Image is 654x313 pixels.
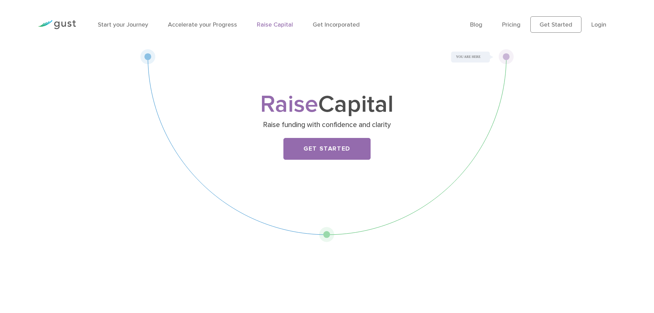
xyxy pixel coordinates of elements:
[98,21,148,28] a: Start your Journey
[168,21,237,28] a: Accelerate your Progress
[283,138,371,160] a: Get Started
[192,94,462,115] h1: Capital
[313,21,360,28] a: Get Incorporated
[470,21,482,28] a: Blog
[260,90,318,119] span: Raise
[257,21,293,28] a: Raise Capital
[530,16,581,33] a: Get Started
[195,120,459,130] p: Raise funding with confidence and clarity
[38,20,76,29] img: Gust Logo
[591,21,606,28] a: Login
[502,21,520,28] a: Pricing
